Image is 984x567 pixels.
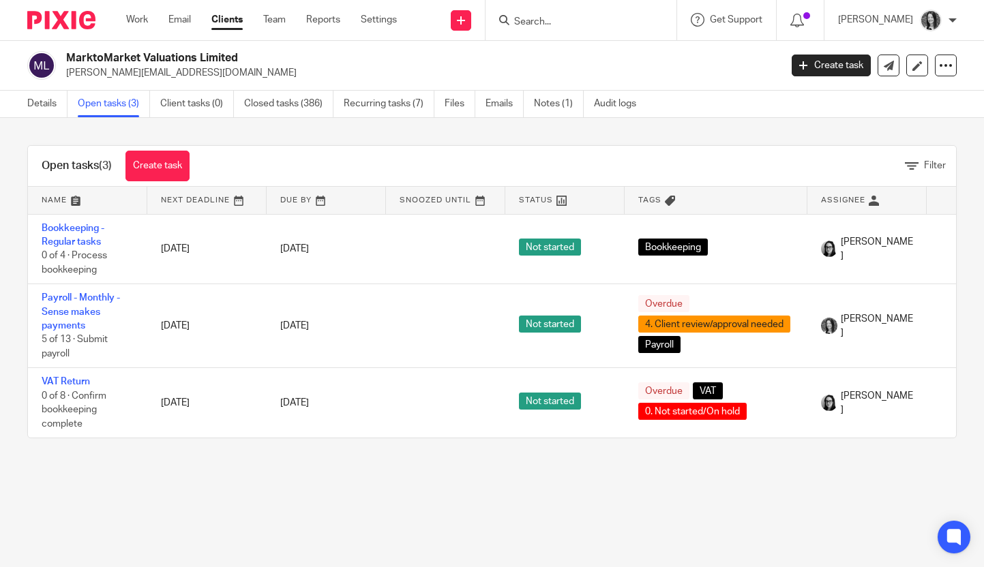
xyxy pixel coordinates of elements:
[513,16,636,29] input: Search
[710,15,762,25] span: Get Support
[263,13,286,27] a: Team
[519,196,553,204] span: Status
[841,235,913,263] span: [PERSON_NAME]
[838,13,913,27] p: [PERSON_NAME]
[400,196,471,204] span: Snoozed Until
[534,91,584,117] a: Notes (1)
[280,398,309,408] span: [DATE]
[27,11,95,29] img: Pixie
[306,13,340,27] a: Reports
[821,241,837,257] img: Profile%20photo.jpeg
[486,91,524,117] a: Emails
[638,239,708,256] span: Bookkeeping
[244,91,333,117] a: Closed tasks (386)
[638,336,681,353] span: Payroll
[126,13,148,27] a: Work
[445,91,475,117] a: Files
[42,335,108,358] span: 5 of 13 · Submit payroll
[638,403,747,420] span: 0. Not started/On hold
[99,160,112,171] span: (3)
[841,312,913,340] span: [PERSON_NAME]
[42,293,120,331] a: Payroll - Monthly - Sense makes payments
[42,159,112,173] h1: Open tasks
[66,51,630,65] h2: MarktoMarket Valuations Limited
[42,224,104,247] a: Bookkeeping - Regular tasks
[78,91,150,117] a: Open tasks (3)
[594,91,646,117] a: Audit logs
[638,196,661,204] span: Tags
[147,284,267,368] td: [DATE]
[638,316,790,333] span: 4. Client review/approval needed
[924,161,946,170] span: Filter
[792,55,871,76] a: Create task
[821,318,837,334] img: brodie%203%20small.jpg
[147,214,267,284] td: [DATE]
[693,382,723,399] span: VAT
[280,244,309,254] span: [DATE]
[147,368,267,438] td: [DATE]
[920,10,942,31] img: brodie%203%20small.jpg
[66,66,771,80] p: [PERSON_NAME][EMAIL_ADDRESS][DOMAIN_NAME]
[280,321,309,331] span: [DATE]
[27,91,68,117] a: Details
[42,251,107,275] span: 0 of 4 · Process bookkeeping
[27,51,56,80] img: svg%3E
[361,13,397,27] a: Settings
[42,391,106,429] span: 0 of 8 · Confirm bookkeeping complete
[211,13,243,27] a: Clients
[638,295,689,312] span: Overdue
[42,377,90,386] a: VAT Return
[168,13,191,27] a: Email
[160,91,234,117] a: Client tasks (0)
[821,395,837,411] img: Profile%20photo.jpeg
[519,239,581,256] span: Not started
[841,389,913,417] span: [PERSON_NAME]
[344,91,434,117] a: Recurring tasks (7)
[638,382,689,399] span: Overdue
[519,316,581,333] span: Not started
[519,393,581,410] span: Not started
[125,151,190,181] a: Create task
